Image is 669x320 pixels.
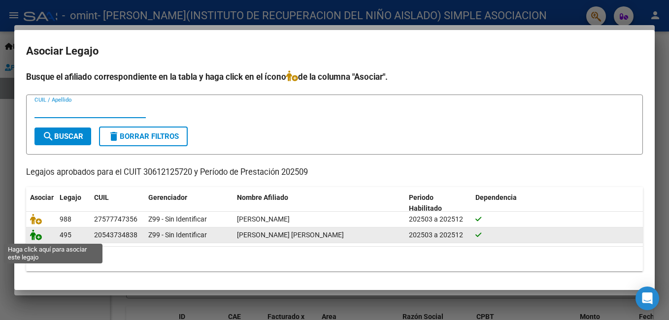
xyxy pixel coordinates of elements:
span: Dependencia [475,193,517,201]
span: Z99 - Sin Identificar [148,231,207,239]
datatable-header-cell: Nombre Afiliado [233,187,405,220]
span: GONZALEZ GORDILLO FEDERICO GABRIEL [237,231,344,239]
div: Open Intercom Messenger [636,287,659,310]
datatable-header-cell: Gerenciador [144,187,233,220]
p: Legajos aprobados para el CUIT 30612125720 y Período de Prestación 202509 [26,166,643,179]
datatable-header-cell: Legajo [56,187,90,220]
div: 20543734838 [94,229,137,241]
span: CALIVAR OTAROLA MARIA PAZ [237,215,290,223]
button: Borrar Filtros [99,127,188,146]
span: 988 [60,215,71,223]
datatable-header-cell: Dependencia [471,187,643,220]
datatable-header-cell: CUIL [90,187,144,220]
h2: Asociar Legajo [26,42,643,61]
span: Borrar Filtros [108,132,179,141]
div: 2 registros [26,247,643,271]
div: 27577747356 [94,214,137,225]
span: Legajo [60,193,81,201]
span: 495 [60,231,71,239]
span: Asociar [30,193,54,201]
datatable-header-cell: Asociar [26,187,56,220]
button: Buscar [34,128,91,145]
span: Buscar [42,132,83,141]
span: Nombre Afiliado [237,193,288,201]
div: 202503 a 202512 [409,229,468,241]
h4: Busque el afiliado correspondiente en la tabla y haga click en el ícono de la columna "Asociar". [26,70,643,83]
span: Gerenciador [148,193,187,201]
span: Periodo Habilitado [409,193,442,213]
mat-icon: search [42,130,54,142]
span: CUIL [94,193,109,201]
span: Z99 - Sin Identificar [148,215,207,223]
datatable-header-cell: Periodo Habilitado [405,187,471,220]
mat-icon: delete [108,130,120,142]
div: 202503 a 202512 [409,214,468,225]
